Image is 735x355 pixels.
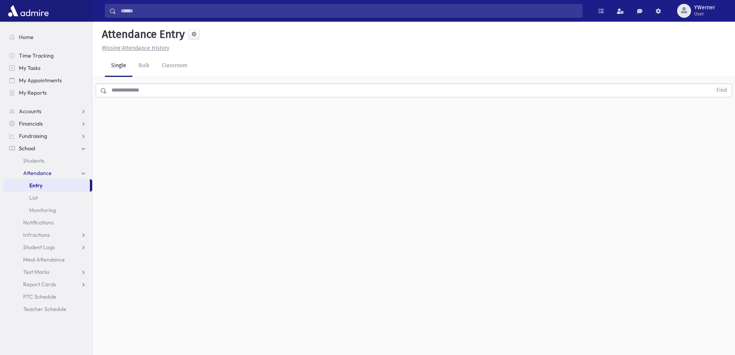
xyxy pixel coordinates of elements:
[23,170,52,177] span: Attendance
[3,253,92,266] a: Meal Attendance
[3,155,92,167] a: Students
[19,145,35,152] span: School
[3,142,92,155] a: School
[3,62,92,74] a: My Tasks
[19,120,43,127] span: Financials
[3,179,90,192] a: Entry
[3,266,92,278] a: Test Marks
[23,268,49,275] span: Test Marks
[19,108,41,115] span: Accounts
[23,219,54,226] span: Notifications
[132,55,155,77] a: Bulk
[3,130,92,142] a: Fundraising
[19,65,41,71] span: My Tasks
[19,34,34,41] span: Home
[3,117,92,130] a: Financials
[3,204,92,216] a: Monitoring
[3,278,92,290] a: Report Cards
[19,52,54,59] span: Time Tracking
[3,49,92,62] a: Time Tracking
[3,241,92,253] a: Student Logs
[3,167,92,179] a: Attendance
[116,4,582,18] input: Search
[23,244,55,251] span: Student Logs
[3,105,92,117] a: Accounts
[3,290,92,303] a: PTC Schedule
[694,11,715,17] span: User
[3,303,92,315] a: Teacher Schedule
[3,192,92,204] a: List
[29,182,42,189] span: Entry
[3,31,92,43] a: Home
[105,55,132,77] a: Single
[23,293,56,300] span: PTC Schedule
[23,256,65,263] span: Meal Attendance
[19,77,62,84] span: My Appointments
[23,231,50,238] span: Infractions
[3,216,92,229] a: Notifications
[694,5,715,11] span: YWerner
[155,55,194,77] a: Classroom
[6,3,51,19] img: AdmirePro
[3,74,92,87] a: My Appointments
[23,306,66,313] span: Teacher Schedule
[29,194,38,201] span: List
[19,89,47,96] span: My Reports
[99,45,169,51] a: Missing Attendance History
[3,229,92,241] a: Infractions
[29,207,56,214] span: Monitoring
[99,28,185,41] h5: Attendance Entry
[23,281,56,288] span: Report Cards
[712,84,732,97] button: Find
[19,132,47,139] span: Fundraising
[102,45,169,51] u: Missing Attendance History
[3,87,92,99] a: My Reports
[23,157,44,164] span: Students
